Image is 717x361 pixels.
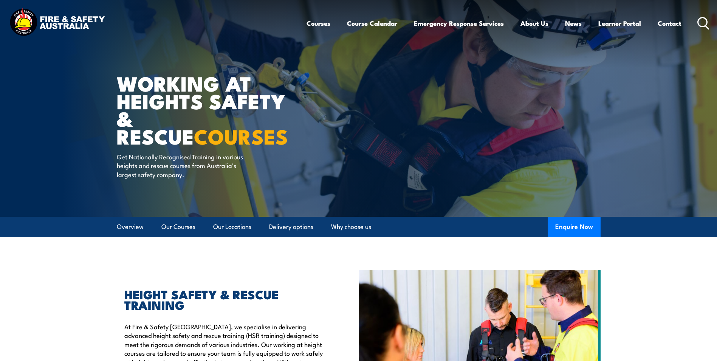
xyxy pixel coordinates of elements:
[548,217,601,237] button: Enquire Now
[598,13,641,33] a: Learner Portal
[213,217,251,237] a: Our Locations
[520,13,548,33] a: About Us
[161,217,195,237] a: Our Courses
[565,13,582,33] a: News
[124,289,324,310] h2: HEIGHT SAFETY & RESCUE TRAINING
[347,13,397,33] a: Course Calendar
[307,13,330,33] a: Courses
[658,13,681,33] a: Contact
[194,120,288,151] strong: COURSES
[117,74,304,145] h1: WORKING AT HEIGHTS SAFETY & RESCUE
[414,13,504,33] a: Emergency Response Services
[269,217,313,237] a: Delivery options
[117,217,144,237] a: Overview
[117,152,255,179] p: Get Nationally Recognised Training in various heights and rescue courses from Australia’s largest...
[331,217,371,237] a: Why choose us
